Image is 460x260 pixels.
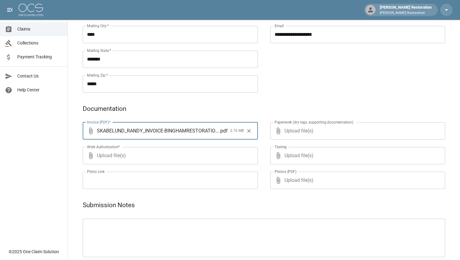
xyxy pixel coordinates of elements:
span: Collections [17,40,63,46]
img: ocs-logo-white-transparent.png [19,4,43,16]
span: Upload file(s) [97,147,241,164]
span: Claims [17,26,63,32]
span: Upload file(s) [284,147,429,164]
span: SKABELUND_RANDY_INVOICE-BINGHAMRESTORATION-PHX [97,127,219,134]
label: Mailing State [87,48,111,53]
label: Photos (PDF) [275,169,296,174]
div: © 2025 One Claim Solution [9,249,59,255]
label: Testing [275,144,287,149]
label: Invoice (PDF)* [87,120,111,125]
div: [PERSON_NAME] Restoration [377,4,434,15]
span: Upload file(s) [284,172,429,189]
span: Upload file(s) [284,122,429,140]
span: Contact Us [17,73,63,79]
button: Clear [244,126,254,136]
span: 2.76 MB [230,128,244,134]
span: Payment Tracking [17,54,63,60]
p: [PERSON_NAME] Restoration [380,10,432,16]
label: Photo Link [87,169,105,174]
label: Email [275,23,284,28]
button: open drawer [4,4,16,16]
span: Help Center [17,87,63,93]
label: Paperwork (dry logs, supporting documentation) [275,120,353,125]
span: . pdf [219,127,228,134]
label: Mailing Zip [87,73,108,78]
label: Mailing City [87,23,109,28]
label: Work Authorization* [87,144,120,149]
